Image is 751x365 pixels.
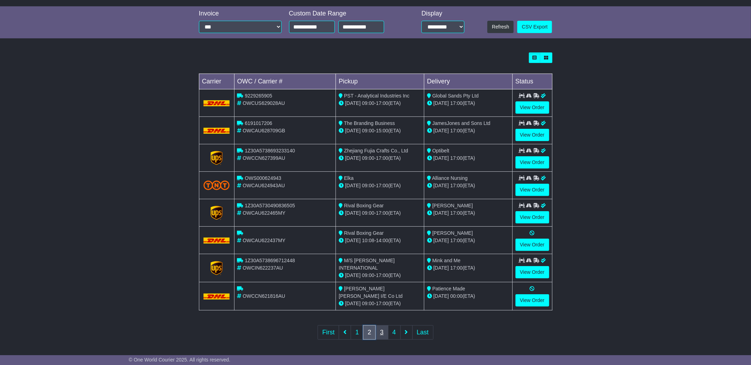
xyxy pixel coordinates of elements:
div: Custom Date Range [289,10,402,18]
span: 6191017206 [245,120,272,126]
span: [DATE] [345,183,361,188]
span: JamesJones and Sons Ltd [432,120,490,126]
span: [PERSON_NAME] [432,230,473,236]
span: OWS000624943 [245,175,281,181]
span: Patience Made [432,286,465,291]
a: 3 [375,325,388,340]
span: 1Z30A5730490836505 [245,203,295,208]
span: 09:00 [362,100,374,106]
span: 14:00 [376,238,388,243]
span: M/S [PERSON_NAME] INTERNATIONAL [339,258,395,271]
a: View Order [515,266,549,278]
span: 17:00 [450,210,463,216]
div: - (ETA) [339,300,421,307]
span: 09:00 [362,301,374,306]
span: [DATE] [433,238,449,243]
span: 1Z30A5738696712448 [245,258,295,263]
span: [DATE] [345,210,361,216]
a: View Order [515,184,549,196]
button: Refresh [487,21,514,33]
div: (ETA) [427,100,509,107]
span: 09:00 [362,272,374,278]
div: - (ETA) [339,155,421,162]
img: DHL.png [204,238,230,243]
a: 1 [351,325,363,340]
span: [DATE] [345,155,361,161]
a: View Order [515,156,549,169]
span: OWCAU622465MY [243,210,285,216]
span: [PERSON_NAME] [432,203,473,208]
span: Rival Boxing Gear [344,203,384,208]
span: OWCUS629028AU [243,100,285,106]
div: - (ETA) [339,182,421,189]
img: DHL.png [204,128,230,133]
div: (ETA) [427,155,509,162]
span: 17:00 [376,301,388,306]
a: Last [412,325,433,340]
div: (ETA) [427,182,509,189]
span: Rival Boxing Gear [344,230,384,236]
span: 17:00 [450,155,463,161]
div: (ETA) [427,264,509,272]
a: View Order [515,294,549,307]
a: View Order [515,211,549,224]
span: 09:00 [362,128,374,133]
span: [DATE] [433,155,449,161]
div: - (ETA) [339,237,421,244]
span: [DATE] [345,100,361,106]
span: Zhejiang Fujia Crafts Co., Ltd [344,148,408,153]
span: 09:00 [362,183,374,188]
span: OWCCN627399AU [243,155,285,161]
span: © One World Courier 2025. All rights reserved. [129,357,231,363]
div: (ETA) [427,127,509,134]
td: OWC / Carrier # [234,74,336,89]
span: 17:00 [376,155,388,161]
span: [DATE] [433,100,449,106]
span: 9229265905 [245,93,272,99]
span: [DATE] [345,301,361,306]
span: PST - Analytical Industries Inc [344,93,409,99]
span: OWCIN622237AU [243,265,283,271]
span: OWCAU628709GB [243,128,285,133]
span: [DATE] [345,272,361,278]
span: Mink and Me [432,258,461,263]
img: DHL.png [204,294,230,299]
span: [DATE] [345,128,361,133]
a: View Order [515,101,549,114]
span: Optibelt [432,148,449,153]
a: CSV Export [517,21,552,33]
td: Delivery [424,74,512,89]
td: Pickup [336,74,424,89]
div: - (ETA) [339,272,421,279]
span: 09:00 [362,155,374,161]
a: View Order [515,129,549,141]
span: 17:00 [450,265,463,271]
span: [PERSON_NAME] [PERSON_NAME] I/E Co Ltd [339,286,402,299]
span: Global Sands Pty Ltd [432,93,479,99]
span: 17:00 [376,210,388,216]
a: 2 [363,325,376,340]
span: 1Z30A5738693233140 [245,148,295,153]
span: 17:00 [376,183,388,188]
img: GetCarrierServiceLogo [211,261,223,275]
span: [DATE] [433,210,449,216]
div: Invoice [199,10,282,18]
span: [DATE] [433,128,449,133]
span: 15:00 [376,128,388,133]
div: - (ETA) [339,100,421,107]
span: Elka [344,175,353,181]
img: GetCarrierServiceLogo [211,206,223,220]
span: 17:00 [376,272,388,278]
a: View Order [515,239,549,251]
span: 17:00 [376,100,388,106]
span: 17:00 [450,100,463,106]
span: [DATE] [433,293,449,299]
img: DHL.png [204,100,230,106]
span: [DATE] [433,265,449,271]
div: Display [421,10,464,18]
a: First [318,325,339,340]
span: 17:00 [450,128,463,133]
span: [DATE] [345,238,361,243]
span: 00:00 [450,293,463,299]
span: 09:00 [362,210,374,216]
